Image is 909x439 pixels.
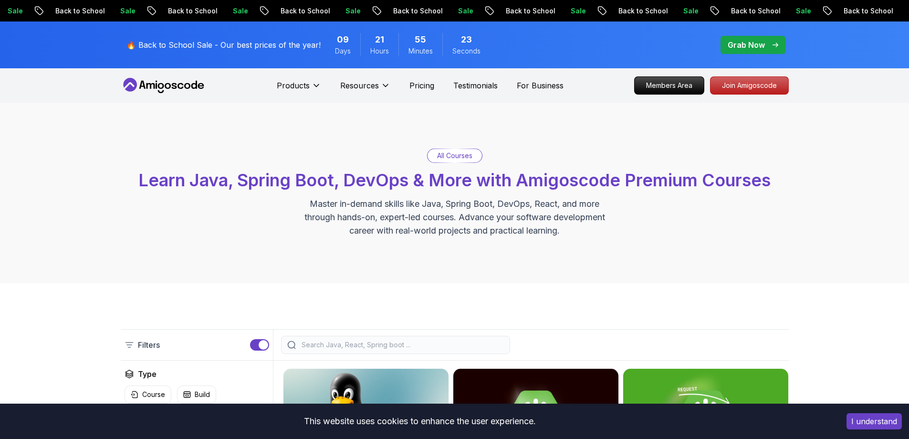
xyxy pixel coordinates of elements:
[452,46,481,56] span: Seconds
[125,385,171,404] button: Course
[106,6,137,16] p: Sale
[517,80,564,91] a: For Business
[669,6,700,16] p: Sale
[300,340,504,350] input: Search Java, React, Spring boot ...
[728,39,765,51] p: Grab Now
[277,80,321,99] button: Products
[332,6,362,16] p: Sale
[415,33,426,46] span: 55 Minutes
[277,80,310,91] p: Products
[635,77,704,94] p: Members Area
[453,80,498,91] a: Testimonials
[154,6,219,16] p: Back to School
[634,76,704,95] a: Members Area
[710,77,788,94] p: Join Amigoscode
[42,6,106,16] p: Back to School
[177,385,216,404] button: Build
[461,33,472,46] span: 23 Seconds
[408,46,433,56] span: Minutes
[340,80,379,91] p: Resources
[605,6,669,16] p: Back to School
[294,197,615,237] p: Master in-demand skills like Java, Spring Boot, DevOps, React, and more through hands-on, expert-...
[557,6,587,16] p: Sale
[379,6,444,16] p: Back to School
[710,76,789,95] a: Join Amigoscode
[138,170,771,191] span: Learn Java, Spring Boot, DevOps & More with Amigoscode Premium Courses
[444,6,475,16] p: Sale
[846,413,902,429] button: Accept cookies
[717,6,782,16] p: Back to School
[219,6,250,16] p: Sale
[138,368,157,380] h2: Type
[340,80,390,99] button: Resources
[337,33,349,46] span: 9 Days
[375,33,384,46] span: 21 Hours
[7,411,832,432] div: This website uses cookies to enhance the user experience.
[437,151,472,161] p: All Courses
[492,6,557,16] p: Back to School
[126,39,321,51] p: 🔥 Back to School Sale - Our best prices of the year!
[409,80,434,91] a: Pricing
[267,6,332,16] p: Back to School
[830,6,895,16] p: Back to School
[335,46,351,56] span: Days
[142,390,165,399] p: Course
[138,339,160,351] p: Filters
[782,6,813,16] p: Sale
[195,390,210,399] p: Build
[370,46,389,56] span: Hours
